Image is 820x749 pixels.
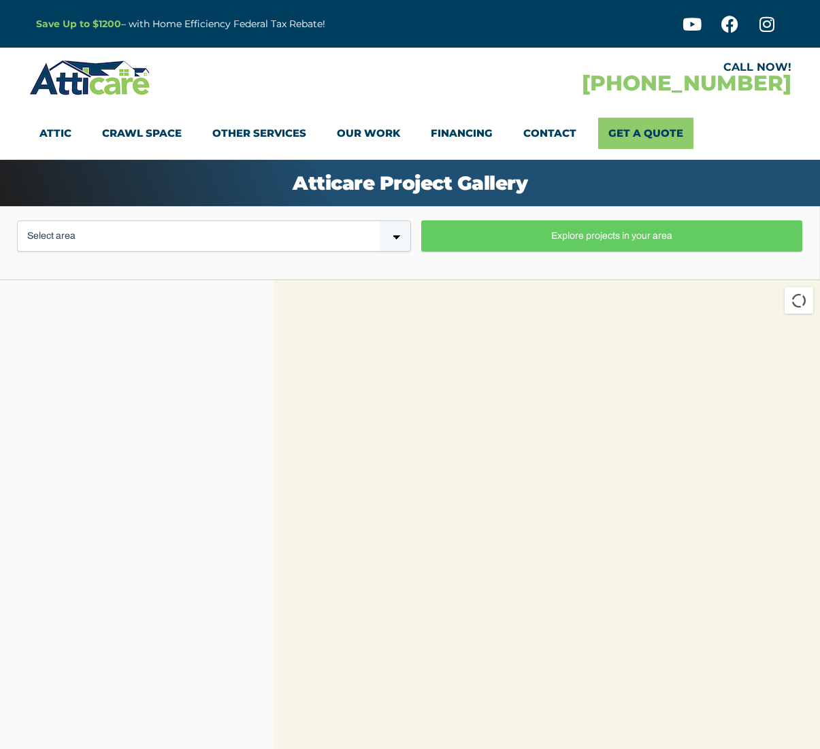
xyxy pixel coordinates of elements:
a: Our Work [337,118,400,149]
a: Attic [39,118,71,149]
a: Other Services [212,118,306,149]
a: Financing [431,118,493,149]
nav: Menu [39,118,781,149]
a: Save Up to $1200 [36,18,121,30]
div: CALL NOW! [410,62,791,73]
h1: Atticare Project Gallery [14,173,806,193]
a: Contact [523,118,576,149]
p: – with Home Efficiency Federal Tax Rebate! [36,16,477,32]
a: Crawl Space [102,118,182,149]
a: Get A Quote [598,118,693,149]
span: Explore projects in your area [432,231,792,241]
